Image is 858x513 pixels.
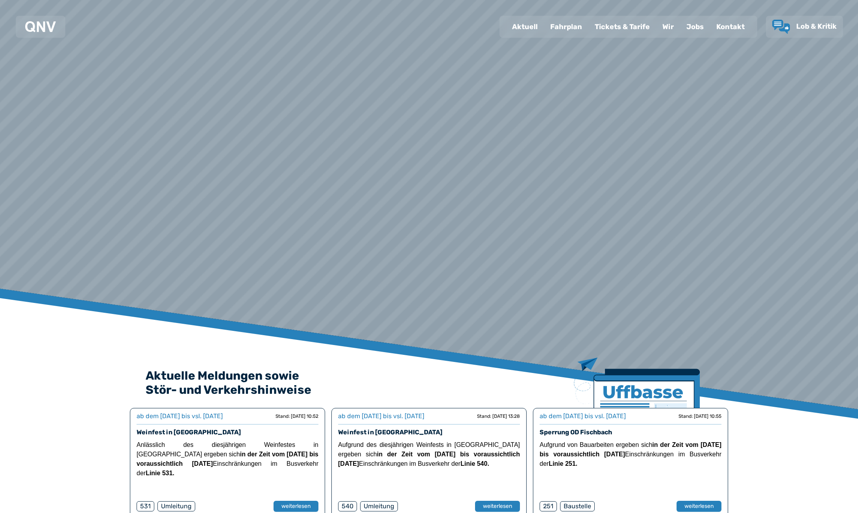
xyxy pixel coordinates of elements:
img: Zeitung mit Titel Uffbase [574,358,700,456]
strong: in der Zeit vom [DATE] bis voraussichtlich [DATE] [540,441,721,458]
a: Tickets & Tarife [588,17,656,37]
span: Anlässlich des diesjährigen Weinfestes in [GEOGRAPHIC_DATA] ergeben sich Einschränkungen im Busve... [137,441,318,476]
div: Umleitung [360,501,398,511]
a: Jobs [680,17,710,37]
div: ab dem [DATE] bis vsl. [DATE] [137,412,223,421]
button: weiterlesen [475,501,520,512]
a: Lob & Kritik [772,20,837,34]
a: QNV Logo [25,19,56,35]
a: Aktuell [506,17,544,37]
a: Weinfest in [GEOGRAPHIC_DATA] [338,428,442,436]
strong: Linie 540. [460,460,489,467]
div: Stand: [DATE] 10:55 [679,413,721,419]
span: Lob & Kritik [796,22,837,31]
div: Umleitung [157,501,195,511]
strong: in der Zeit vom [DATE] bis voraussichtlich [DATE] [338,451,520,467]
div: Baustelle [560,501,595,511]
div: 531 [137,501,154,511]
a: Wir [656,17,680,37]
a: Sperrung OD Fischbach [540,428,612,436]
div: Stand: [DATE] 10:52 [276,413,318,419]
button: weiterlesen [274,501,318,512]
div: 540 [338,501,357,511]
div: 251 [540,501,557,511]
div: ab dem [DATE] bis vsl. [DATE] [338,412,424,421]
button: weiterlesen [677,501,721,512]
span: Aufgrund von Bauarbeiten ergeben sich Einschränkungen im Busverkehr der [540,441,721,467]
span: Aufgrund des diesjährigen Weinfests in [GEOGRAPHIC_DATA] ergeben sich Einschränkungen im Busverke... [338,441,520,467]
strong: in der Zeit vom [DATE] bis voraussichtlich [DATE] [137,451,318,467]
a: Fahrplan [544,17,588,37]
h2: Aktuelle Meldungen sowie Stör- und Verkehrshinweise [146,369,712,397]
a: Weinfest in [GEOGRAPHIC_DATA] [137,428,241,436]
a: Kontakt [710,17,751,37]
strong: Linie 251. [549,460,577,467]
strong: Linie 531. [146,470,174,476]
div: Stand: [DATE] 13:28 [477,413,520,419]
div: ab dem [DATE] bis vsl. [DATE] [540,412,626,421]
img: QNV Logo [25,21,56,32]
